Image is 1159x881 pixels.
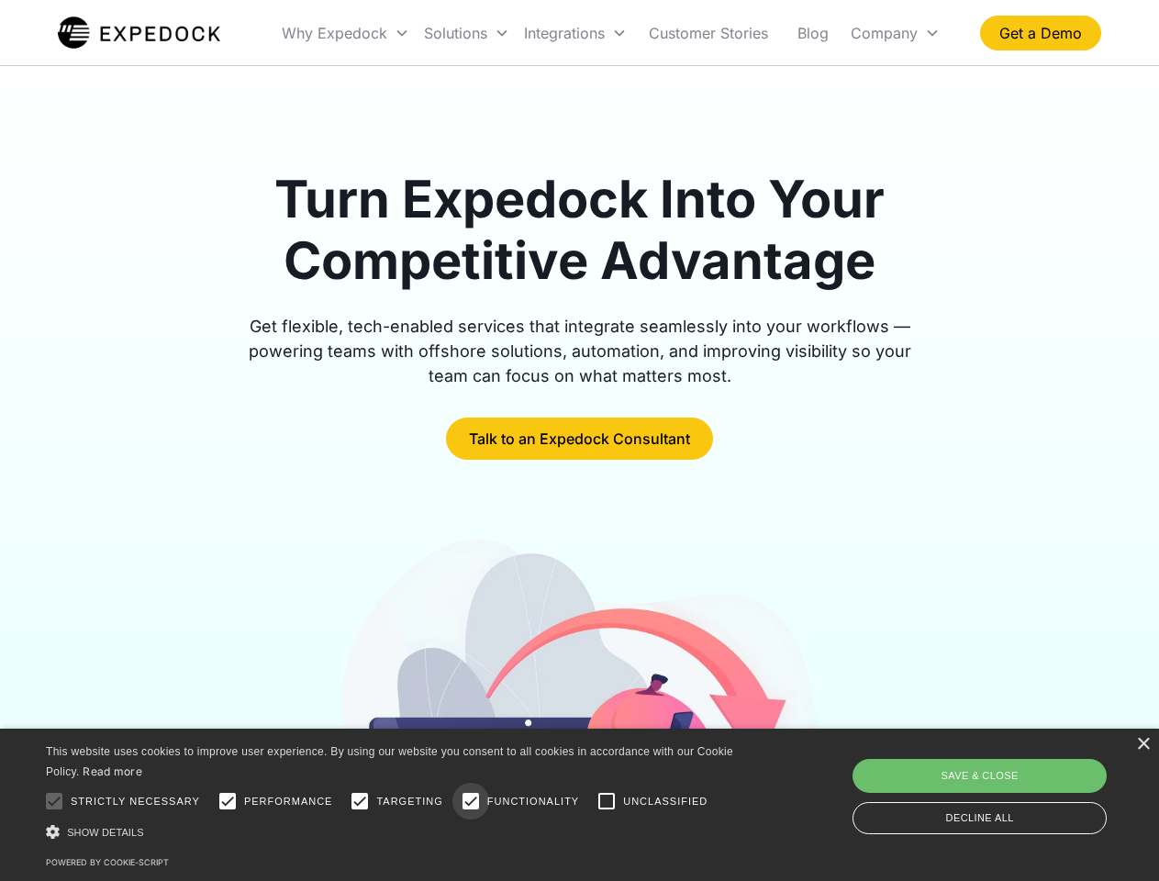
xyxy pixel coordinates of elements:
a: Blog [783,2,843,64]
h1: Turn Expedock Into Your Competitive Advantage [228,169,932,292]
a: Read more [83,764,142,778]
span: Performance [244,794,333,809]
a: home [58,15,220,51]
iframe: Chat Widget [853,683,1159,881]
div: Solutions [424,24,487,42]
span: Unclassified [623,794,708,809]
div: Get flexible, tech-enabled services that integrate seamlessly into your workflows — powering team... [228,314,932,388]
a: Powered by cookie-script [46,857,169,867]
div: Solutions [417,2,517,64]
span: Functionality [487,794,579,809]
div: Company [843,2,947,64]
span: Strictly necessary [71,794,200,809]
div: Integrations [524,24,605,42]
div: Why Expedock [274,2,417,64]
span: Targeting [376,794,442,809]
span: Show details [67,827,144,838]
div: Why Expedock [282,24,387,42]
img: Expedock Logo [58,15,220,51]
div: Show details [46,822,740,842]
div: Company [851,24,918,42]
a: Get a Demo [980,16,1101,50]
a: Talk to an Expedock Consultant [446,418,713,460]
div: Integrations [517,2,634,64]
span: This website uses cookies to improve user experience. By using our website you consent to all coo... [46,745,733,779]
a: Customer Stories [634,2,783,64]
